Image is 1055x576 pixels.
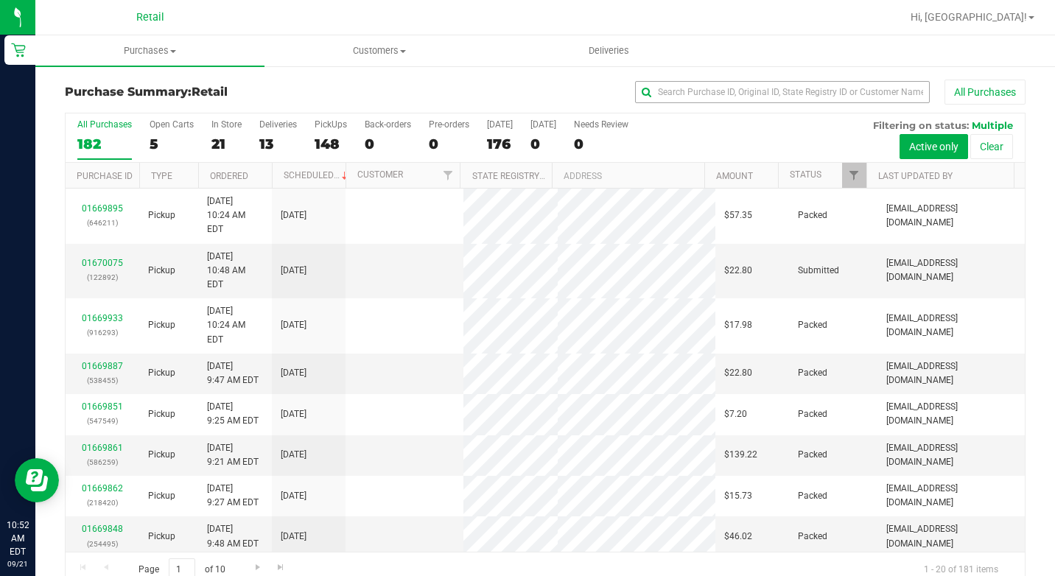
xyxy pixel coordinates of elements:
span: [DATE] [281,489,306,503]
a: 01669933 [82,313,123,323]
a: Deliveries [494,35,723,66]
div: 176 [487,136,513,152]
p: 10:52 AM EDT [7,519,29,558]
span: $17.98 [724,318,752,332]
span: Retail [192,85,228,99]
span: $7.20 [724,407,747,421]
span: [DATE] [281,264,306,278]
button: All Purchases [944,80,1026,105]
span: Purchases [35,44,264,57]
a: Amount [716,171,753,181]
p: (547549) [74,414,130,428]
span: Pickup [148,264,175,278]
iframe: Resource center [15,458,59,502]
span: [EMAIL_ADDRESS][DOMAIN_NAME] [886,482,1016,510]
th: Address [552,163,704,189]
span: Pickup [148,530,175,544]
a: 01670075 [82,258,123,268]
span: $46.02 [724,530,752,544]
a: State Registry ID [472,171,550,181]
span: [DATE] 9:27 AM EDT [207,482,259,510]
span: Pickup [148,407,175,421]
div: 148 [315,136,347,152]
span: Pickup [148,366,175,380]
span: [DATE] 9:25 AM EDT [207,400,259,428]
a: 01669887 [82,361,123,371]
span: Submitted [798,264,839,278]
span: [DATE] 10:24 AM EDT [207,304,263,347]
span: Packed [798,366,827,380]
span: [EMAIL_ADDRESS][DOMAIN_NAME] [886,400,1016,428]
span: $22.80 [724,264,752,278]
a: Purchases [35,35,264,66]
span: [DATE] [281,530,306,544]
span: $22.80 [724,366,752,380]
span: [EMAIL_ADDRESS][DOMAIN_NAME] [886,312,1016,340]
div: Deliveries [259,119,297,130]
span: [DATE] 9:47 AM EDT [207,359,259,387]
a: Customers [264,35,494,66]
span: Pickup [148,489,175,503]
span: [DATE] [281,318,306,332]
span: [DATE] [281,366,306,380]
span: Retail [136,11,164,24]
a: Status [790,169,821,180]
div: In Store [211,119,242,130]
p: (916293) [74,326,130,340]
div: 182 [77,136,132,152]
div: Back-orders [365,119,411,130]
div: 0 [574,136,628,152]
span: Packed [798,530,827,544]
a: Purchase ID [77,171,133,181]
span: Pickup [148,208,175,222]
p: (646211) [74,216,130,230]
p: (254495) [74,537,130,551]
span: Packed [798,448,827,462]
a: Filter [842,163,866,188]
div: 0 [429,136,469,152]
a: Customer [357,169,403,180]
span: [DATE] [281,208,306,222]
span: [EMAIL_ADDRESS][DOMAIN_NAME] [886,441,1016,469]
a: Type [151,171,172,181]
span: Pickup [148,318,175,332]
span: Packed [798,489,827,503]
a: 01669895 [82,203,123,214]
div: [DATE] [530,119,556,130]
div: [DATE] [487,119,513,130]
div: Needs Review [574,119,628,130]
span: [EMAIL_ADDRESS][DOMAIN_NAME] [886,256,1016,284]
span: [DATE] 10:24 AM EDT [207,194,263,237]
a: Scheduled [284,170,351,180]
span: [DATE] 9:21 AM EDT [207,441,259,469]
div: 5 [150,136,194,152]
span: [EMAIL_ADDRESS][DOMAIN_NAME] [886,202,1016,230]
span: Packed [798,407,827,421]
span: $139.22 [724,448,757,462]
a: 01669848 [82,524,123,534]
a: Filter [435,163,460,188]
span: [DATE] [281,407,306,421]
span: Multiple [972,119,1013,131]
div: Open Carts [150,119,194,130]
div: PickUps [315,119,347,130]
span: Pickup [148,448,175,462]
div: Pre-orders [429,119,469,130]
div: 0 [530,136,556,152]
p: (122892) [74,270,130,284]
p: (218420) [74,496,130,510]
input: Search Purchase ID, Original ID, State Registry ID or Customer Name... [635,81,930,103]
div: 13 [259,136,297,152]
span: Customers [265,44,493,57]
div: All Purchases [77,119,132,130]
a: 01669861 [82,443,123,453]
p: 09/21 [7,558,29,569]
span: [DATE] 10:48 AM EDT [207,250,263,292]
a: 01669851 [82,401,123,412]
span: $15.73 [724,489,752,503]
div: 21 [211,136,242,152]
button: Clear [970,134,1013,159]
span: [DATE] [281,448,306,462]
a: Ordered [210,171,248,181]
span: Hi, [GEOGRAPHIC_DATA]! [911,11,1027,23]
